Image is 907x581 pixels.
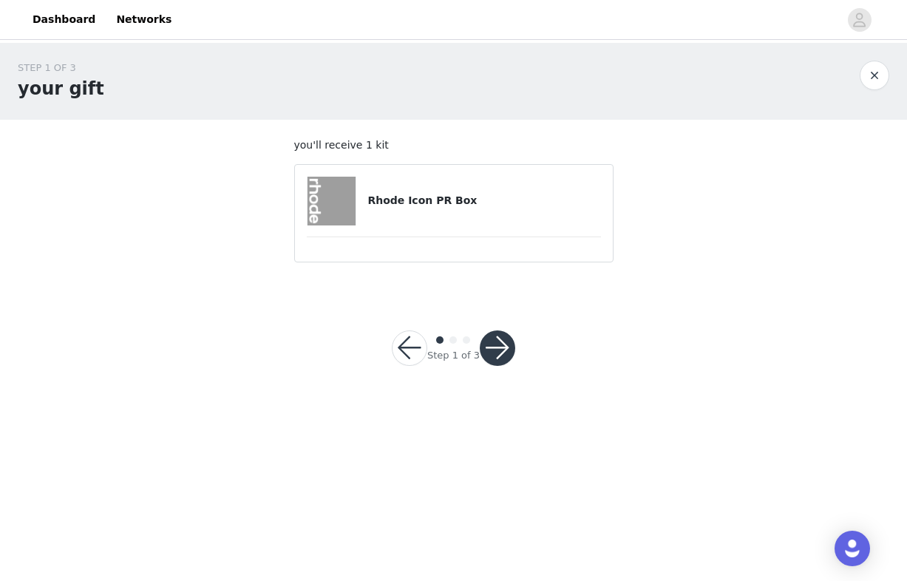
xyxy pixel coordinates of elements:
p: you'll receive 1 kit [294,137,614,153]
img: Rhode Icon PR Box [308,177,356,225]
div: Open Intercom Messenger [835,531,870,566]
div: Step 1 of 3 [427,348,480,363]
div: STEP 1 OF 3 [18,61,104,75]
h4: Rhode Icon PR Box [367,193,600,208]
a: Dashboard [24,3,104,36]
a: Networks [107,3,180,36]
div: avatar [852,8,866,32]
h1: your gift [18,75,104,102]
